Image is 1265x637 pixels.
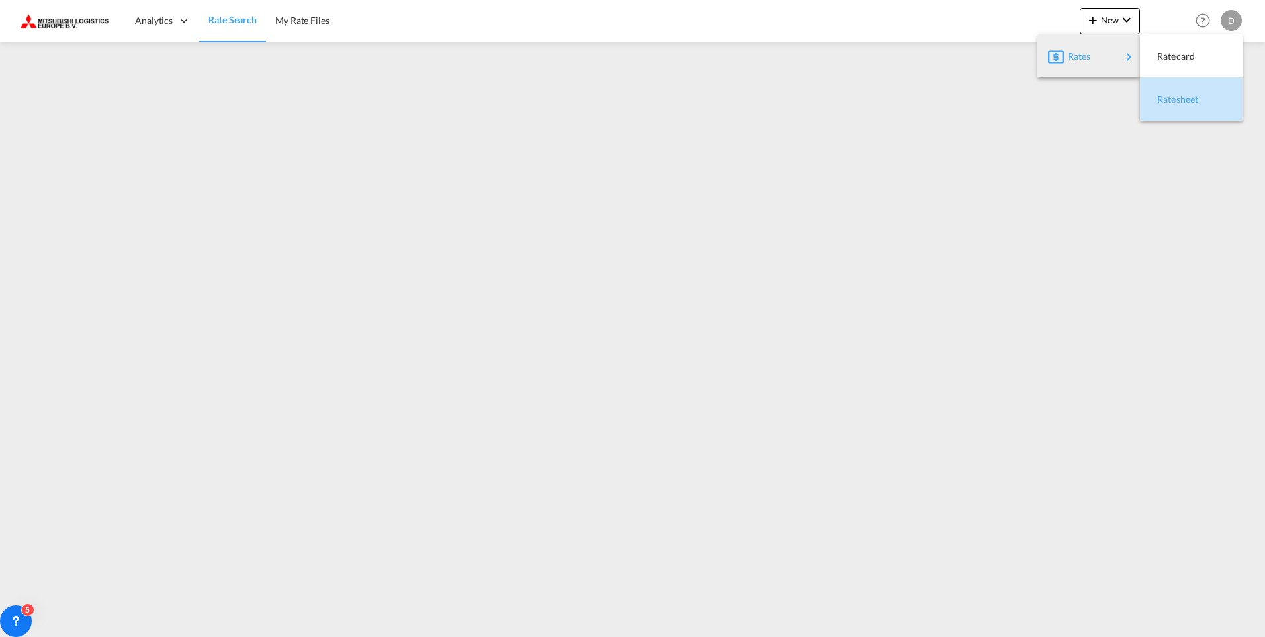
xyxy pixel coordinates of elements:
md-icon: icon-chevron-right [1121,49,1137,65]
span: Ratecard [1157,43,1172,70]
div: Ratesheet [1151,83,1232,116]
span: Ratesheet [1157,86,1172,113]
div: Ratecard [1151,40,1232,73]
span: Rates [1068,43,1084,70]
